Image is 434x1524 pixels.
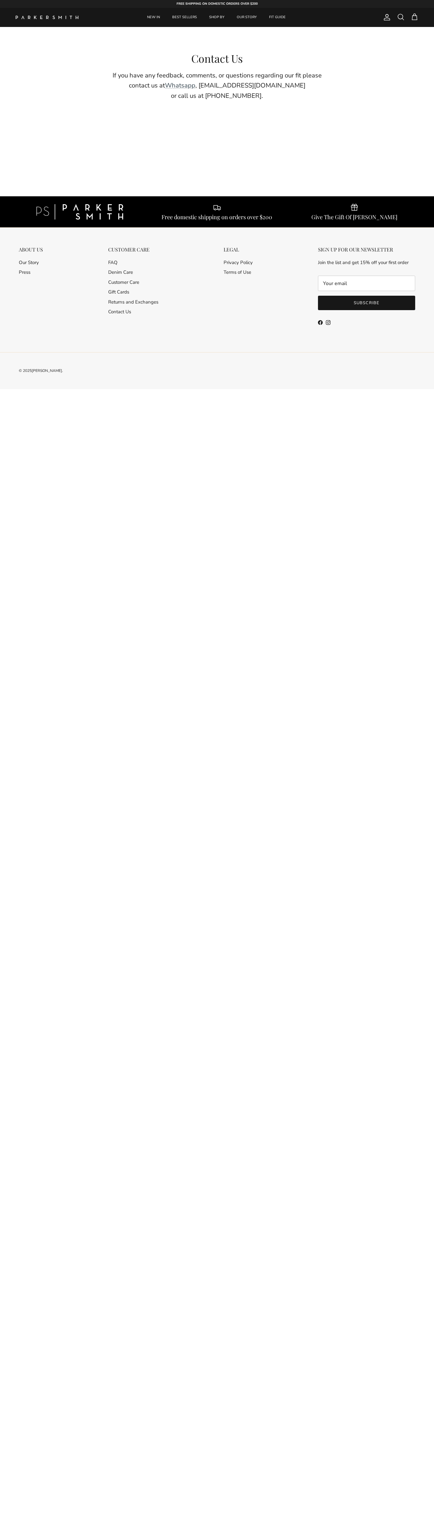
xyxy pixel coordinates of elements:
p: If you have any feedback, comments, or questions regarding our fit please contact us at , [EMAIL_... [104,71,330,101]
a: Returns and Exchanges [108,299,158,305]
input: Email [318,276,415,291]
a: Press [19,269,30,275]
div: Give The Gift Of [PERSON_NAME] [311,214,397,220]
a: Denim Care [108,269,133,275]
a: Gift Cards [108,289,129,295]
img: Parker Smith [16,16,78,19]
div: CUSTOMER CARE [108,246,158,252]
a: Privacy Policy [224,259,253,266]
a: SHOP BY [204,8,230,27]
a: Customer Care [108,279,139,285]
a: Our Story [19,259,39,266]
div: ABOUT US [19,246,43,252]
h2: Contact Us [104,52,330,65]
a: Account [381,13,391,21]
div: Secondary [13,246,49,331]
strong: FREE SHIPPING ON DOMESTIC ORDERS OVER $200 [177,2,258,6]
div: Free domestic shipping on orders over $200 [161,214,272,220]
div: Primary [93,8,339,27]
div: SIGN UP FOR OUR NEWSLETTER [318,246,415,252]
div: Secondary [102,246,165,331]
a: [PERSON_NAME] [32,368,62,373]
a: Whatsapp [165,81,195,90]
a: OUR STORY [231,8,262,27]
div: Secondary [217,246,259,331]
button: Subscribe [318,296,415,310]
a: NEW IN [141,8,166,27]
a: Contact Us [108,309,131,315]
a: FIT GUIDE [263,8,291,27]
span: © 2025 . [19,368,63,373]
p: Join the list and get 15% off your first order [318,259,415,266]
a: Terms of Use [224,269,251,275]
a: FAQ [108,259,118,266]
a: BEST SELLERS [167,8,203,27]
div: LEGAL [224,246,253,252]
